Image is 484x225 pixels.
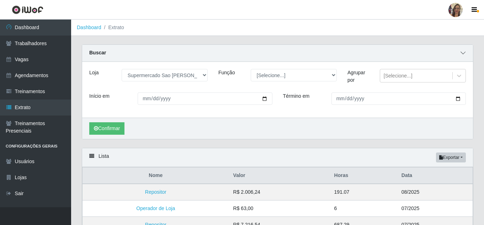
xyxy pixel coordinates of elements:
th: Nome [83,167,229,184]
td: R$ 2.006,24 [229,184,330,200]
div: [Selecione...] [384,72,413,80]
th: Valor [229,167,330,184]
input: 00/00/0000 [331,92,466,105]
td: 6 [330,200,397,217]
div: Lista [82,148,473,167]
td: 191.07 [330,184,397,200]
a: Dashboard [77,25,101,30]
li: Extrato [101,24,124,31]
img: CoreUI Logo [12,5,43,14]
td: 07/2025 [397,200,473,217]
th: Horas [330,167,397,184]
a: Repositor [145,189,166,195]
a: Operador de Loja [136,205,175,211]
nav: breadcrumb [71,20,484,36]
strong: Buscar [89,50,106,55]
td: 08/2025 [397,184,473,200]
input: 00/00/0000 [138,92,272,105]
label: Término em [283,92,310,100]
label: Loja [89,69,99,76]
label: Função [218,69,235,76]
label: Agrupar por [347,69,369,84]
label: Início em [89,92,110,100]
button: Confirmar [89,122,124,135]
td: R$ 63,00 [229,200,330,217]
th: Data [397,167,473,184]
button: Exportar [436,152,466,162]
